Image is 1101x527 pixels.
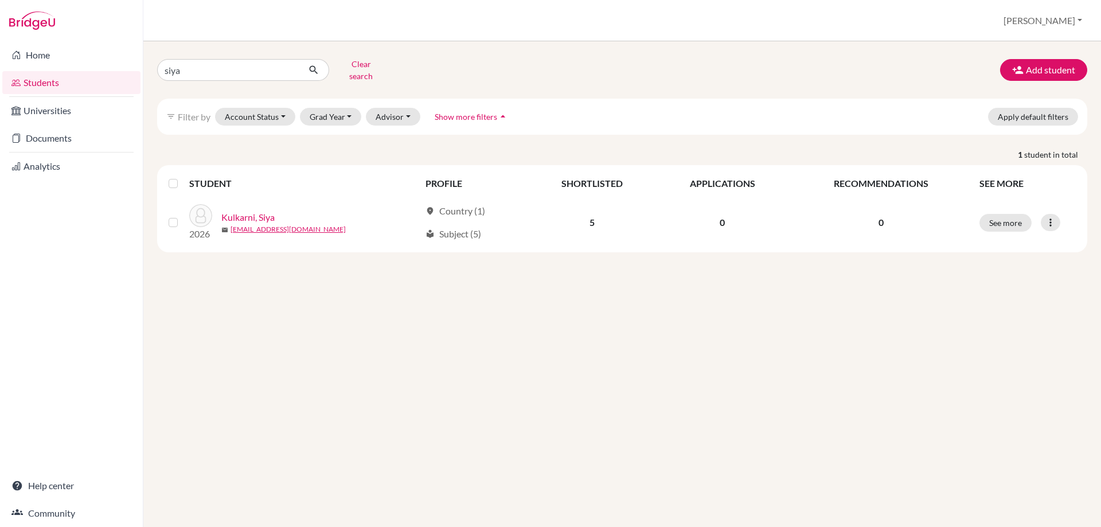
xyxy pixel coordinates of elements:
a: Universities [2,99,140,122]
a: Community [2,502,140,525]
span: location_on [425,206,435,216]
p: 2026 [189,227,212,241]
button: Grad Year [300,108,362,126]
th: RECOMMENDATIONS [790,170,973,197]
th: STUDENT [189,170,419,197]
a: Home [2,44,140,67]
a: [EMAIL_ADDRESS][DOMAIN_NAME] [231,224,346,235]
a: Students [2,71,140,94]
span: student in total [1024,149,1087,161]
button: See more [979,214,1032,232]
button: Account Status [215,108,295,126]
button: [PERSON_NAME] [998,10,1087,32]
img: Kulkarni, Siya [189,204,212,227]
a: Kulkarni, Siya [221,210,275,224]
img: Bridge-U [9,11,55,30]
a: Documents [2,127,140,150]
button: Add student [1000,59,1087,81]
td: 0 [655,197,789,248]
th: SHORTLISTED [529,170,655,197]
button: Show more filtersarrow_drop_up [425,108,518,126]
th: PROFILE [419,170,529,197]
div: Country (1) [425,204,485,218]
button: Apply default filters [988,108,1078,126]
a: Help center [2,474,140,497]
div: Subject (5) [425,227,481,241]
a: Analytics [2,155,140,178]
p: 0 [797,216,966,229]
span: Show more filters [435,112,497,122]
button: Clear search [329,55,393,85]
i: filter_list [166,112,175,121]
button: Advisor [366,108,420,126]
strong: 1 [1018,149,1024,161]
th: SEE MORE [973,170,1083,197]
span: local_library [425,229,435,239]
input: Find student by name... [157,59,299,81]
span: Filter by [178,111,210,122]
td: 5 [529,197,655,248]
span: mail [221,227,228,233]
th: APPLICATIONS [655,170,789,197]
i: arrow_drop_up [497,111,509,122]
